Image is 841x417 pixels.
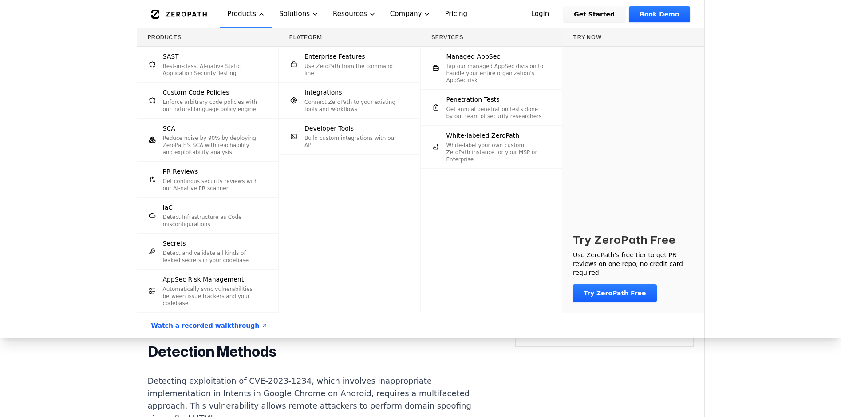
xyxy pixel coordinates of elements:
a: Developer ToolsBuild custom integrations with our API [279,119,420,154]
a: Managed AppSecTap our managed AppSec division to handle your entire organization's AppSec risk [421,47,562,89]
a: Custom Code PoliciesEnforce arbitrary code policies with our natural language policy engine [137,83,279,118]
a: Get Started [563,6,625,22]
p: Tap our managed AppSec division to handle your entire organization's AppSec risk [446,63,545,84]
p: White-label your own custom ZeroPath instance for your MSP or Enterprise [446,142,545,163]
p: Detect Infrastructure as Code misconfigurations [163,214,261,228]
a: White-labeled ZeroPathWhite-label your own custom ZeroPath instance for your MSP or Enterprise [421,126,562,168]
span: Penetration Tests [446,95,500,104]
p: Best-in-class, AI-native Static Application Security Testing [163,63,261,77]
a: PR ReviewsGet continous security reviews with our AI-native PR scanner [137,162,279,197]
a: AppSec Risk ManagementAutomatically sync vulnerabilities between issue trackers and your codebase [137,270,279,312]
p: Build custom integrations with our API [304,135,403,149]
p: Use ZeroPath from the command line [304,63,403,77]
a: SASTBest-in-class, AI-native Static Application Security Testing [137,47,279,82]
h3: Services [431,34,552,41]
p: Reduce noise by 90% by deploying ZeroPath's SCA with reachability and exploitability analysis [163,135,261,156]
h3: Try ZeroPath Free [573,233,676,247]
h3: Try now [573,34,694,41]
span: SAST [163,52,179,61]
span: White-labeled ZeroPath [446,131,520,140]
a: IntegrationsConnect ZeroPath to your existing tools and workflows [279,83,420,118]
p: Use ZeroPath's free tier to get PR reviews on one repo, no credit card required. [573,250,694,277]
a: Watch a recorded walkthrough [141,313,279,338]
span: AppSec Risk Management [163,275,244,284]
span: Secrets [163,239,186,248]
p: Enforce arbitrary code policies with our natural language policy engine [163,99,261,113]
h3: Products [148,34,268,41]
span: Developer Tools [304,124,354,133]
p: Get continous security reviews with our AI-native PR scanner [163,178,261,192]
span: Custom Code Policies [163,88,229,97]
span: Managed AppSec [446,52,501,61]
p: Connect ZeroPath to your existing tools and workflows [304,99,403,113]
h2: Detection Methods [148,343,478,361]
p: Get annual penetration tests done by our team of security researchers [446,106,545,120]
a: Try ZeroPath Free [573,284,657,302]
p: Detect and validate all kinds of leaked secrets in your codebase [163,250,261,264]
span: Integrations [304,88,342,97]
a: Book Demo [629,6,690,22]
h3: Platform [289,34,410,41]
a: IaCDetect Infrastructure as Code misconfigurations [137,198,279,233]
span: SCA [163,124,175,133]
a: SecretsDetect and validate all kinds of leaked secrets in your codebase [137,234,279,269]
a: Login [521,6,560,22]
a: Enterprise FeaturesUse ZeroPath from the command line [279,47,420,82]
span: Enterprise Features [304,52,365,61]
a: SCAReduce noise by 90% by deploying ZeroPath's SCA with reachability and exploitability analysis [137,119,279,161]
a: Penetration TestsGet annual penetration tests done by our team of security researchers [421,90,562,125]
p: Automatically sync vulnerabilities between issue trackers and your codebase [163,286,261,307]
span: PR Reviews [163,167,198,176]
span: IaC [163,203,173,212]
